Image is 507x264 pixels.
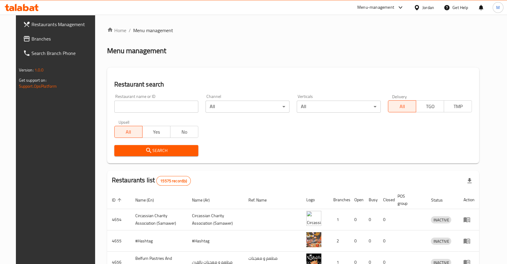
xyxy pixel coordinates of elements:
[31,50,96,57] span: Search Branch Phone
[349,230,364,252] td: 0
[444,100,472,112] button: TMP
[328,191,349,209] th: Branches
[130,209,187,230] td: ​Circassian ​Charity ​Association​ (Samawer)
[248,196,274,204] span: Ref. Name
[392,94,407,99] label: Delivery
[18,17,100,32] a: Restaurants Management
[328,209,349,230] td: 1
[18,32,100,46] a: Branches
[364,209,378,230] td: 0
[297,101,381,113] div: All
[107,27,479,34] nav: breadcrumb
[18,46,100,60] a: Search Branch Phone
[114,80,472,89] h2: Restaurant search
[496,4,500,11] span: M
[112,176,191,186] h2: Restaurants list
[306,211,321,226] img: ​Circassian ​Charity ​Association​ (Samawer)
[364,230,378,252] td: 0
[418,102,442,111] span: TGO
[145,128,168,136] span: Yes
[205,101,289,113] div: All
[431,238,451,245] span: INACTIVE
[114,145,198,156] button: Search
[107,46,166,56] h2: Menu management
[328,230,349,252] td: 2
[31,35,96,42] span: Branches
[133,27,173,34] span: Menu management
[378,230,393,252] td: 0
[446,102,469,111] span: TMP
[192,196,217,204] span: Name (Ar)
[107,27,126,34] a: Home
[431,196,450,204] span: Status
[388,100,416,112] button: All
[112,196,123,204] span: ID
[107,209,130,230] td: 4654
[170,126,198,138] button: No
[463,216,474,223] div: Menu
[301,191,328,209] th: Logo
[130,230,187,252] td: #Hashtag
[117,128,140,136] span: All
[378,191,393,209] th: Closed
[187,230,244,252] td: #Hashtag
[107,230,130,252] td: 4655
[19,66,34,74] span: Version:
[157,178,190,184] span: 15575 record(s)
[114,126,142,138] button: All
[187,209,244,230] td: ​Circassian ​Charity ​Association​ (Samawer)
[129,27,131,34] li: /
[142,126,170,138] button: Yes
[364,191,378,209] th: Busy
[156,176,191,186] div: Total records count
[119,147,193,154] span: Search
[397,193,419,207] span: POS group
[416,100,444,112] button: TGO
[357,4,394,11] div: Menu-management
[349,209,364,230] td: 0
[173,128,196,136] span: No
[431,238,451,245] div: INACTIVE
[378,209,393,230] td: 0
[34,66,44,74] span: 1.0.0
[135,196,162,204] span: Name (En)
[349,191,364,209] th: Open
[31,21,96,28] span: Restaurants Management
[463,237,474,244] div: Menu
[458,191,479,209] th: Action
[114,101,198,113] input: Search for restaurant name or ID..
[391,102,414,111] span: All
[19,82,57,90] a: Support.OpsPlatform
[19,76,46,84] span: Get support on:
[118,120,130,124] label: Upsell
[462,174,477,188] div: Export file
[306,232,321,247] img: #Hashtag
[422,4,434,11] div: Jordan
[431,217,451,223] span: INACTIVE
